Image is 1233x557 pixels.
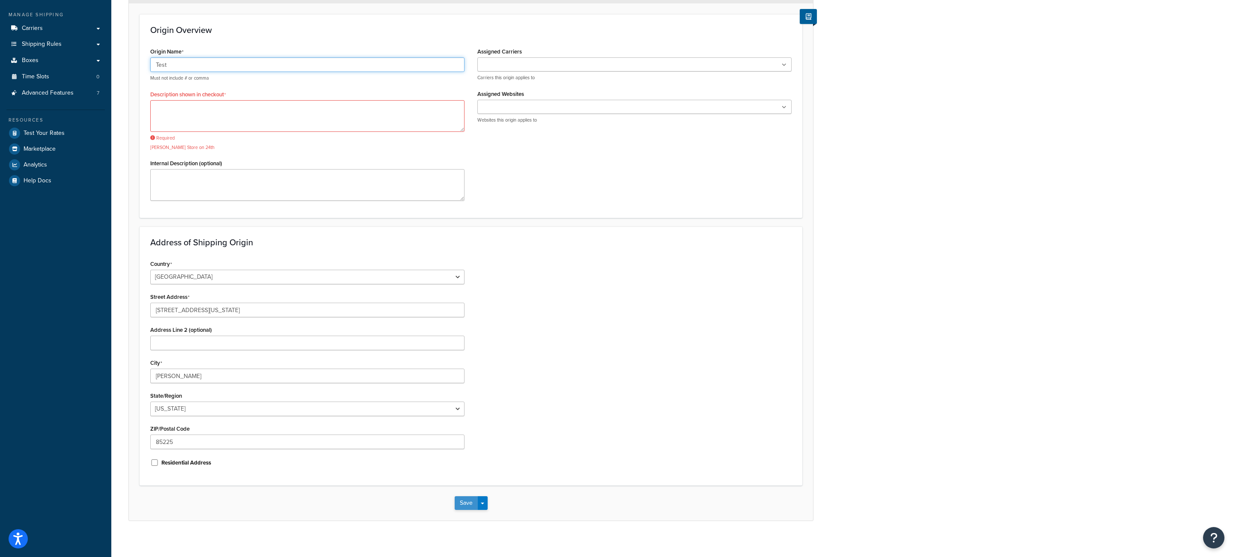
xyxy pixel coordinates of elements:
[22,41,62,48] span: Shipping Rules
[6,53,105,69] a: Boxes
[150,238,792,247] h3: Address of Shipping Origin
[150,160,222,167] label: Internal Description (optional)
[97,89,99,97] span: 7
[6,85,105,101] li: Advanced Features
[6,141,105,157] a: Marketplace
[161,459,211,467] label: Residential Address
[24,177,51,185] span: Help Docs
[6,157,105,173] a: Analytics
[800,9,817,24] button: Show Help Docs
[455,496,478,510] button: Save
[150,393,182,399] label: State/Region
[96,73,99,80] span: 0
[477,48,522,55] label: Assigned Carriers
[6,69,105,85] li: Time Slots
[150,426,190,432] label: ZIP/Postal Code
[150,360,162,366] label: City
[1203,527,1224,548] button: Open Resource Center
[150,25,792,35] h3: Origin Overview
[22,89,74,97] span: Advanced Features
[150,135,465,141] span: Required
[22,57,39,64] span: Boxes
[150,294,190,301] label: Street Address
[6,85,105,101] a: Advanced Features7
[6,21,105,36] a: Carriers
[150,327,212,333] label: Address Line 2 (optional)
[6,125,105,141] a: Test Your Rates
[150,48,184,55] label: Origin Name
[150,144,465,151] p: [PERSON_NAME] Store on 24th
[22,73,49,80] span: Time Slots
[6,36,105,52] a: Shipping Rules
[24,146,56,153] span: Marketplace
[6,173,105,188] a: Help Docs
[24,130,65,137] span: Test Your Rates
[150,75,465,81] p: Must not include # or comma
[22,25,43,32] span: Carriers
[477,91,524,97] label: Assigned Websites
[150,261,172,268] label: Country
[6,69,105,85] a: Time Slots0
[6,11,105,18] div: Manage Shipping
[477,74,792,81] p: Carriers this origin applies to
[477,117,792,123] p: Websites this origin applies to
[6,116,105,124] div: Resources
[24,161,47,169] span: Analytics
[150,91,226,98] label: Description shown in checkout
